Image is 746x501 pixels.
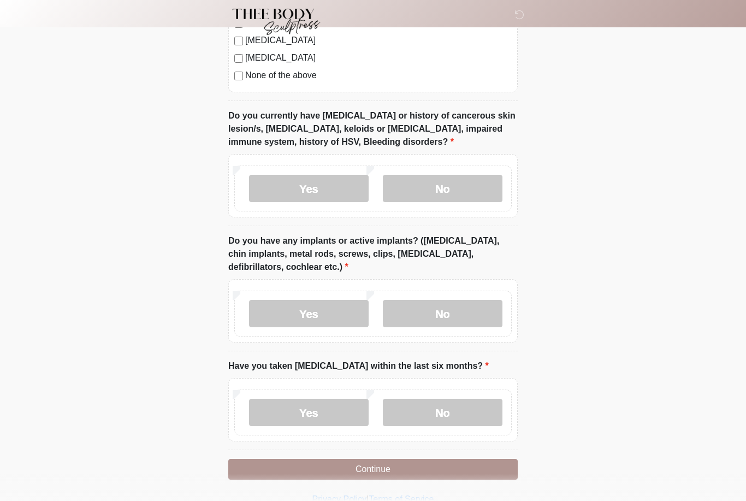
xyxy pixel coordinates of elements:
[217,8,329,36] img: Thee Body Sculptress Logo
[383,399,502,426] label: No
[245,69,512,82] label: None of the above
[249,300,369,327] label: Yes
[228,459,518,480] button: Continue
[228,359,489,373] label: Have you taken [MEDICAL_DATA] within the last six months?
[234,54,243,63] input: [MEDICAL_DATA]
[383,300,502,327] label: No
[228,234,518,274] label: Do you have any implants or active implants? ([MEDICAL_DATA], chin implants, metal rods, screws, ...
[249,399,369,426] label: Yes
[234,72,243,80] input: None of the above
[249,175,369,202] label: Yes
[383,175,502,202] label: No
[228,109,518,149] label: Do you currently have [MEDICAL_DATA] or history of cancerous skin lesion/s, [MEDICAL_DATA], keloi...
[245,51,512,64] label: [MEDICAL_DATA]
